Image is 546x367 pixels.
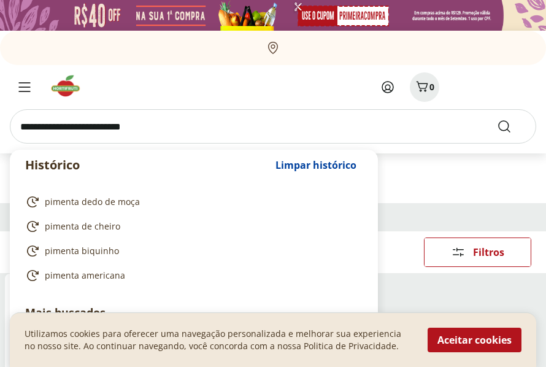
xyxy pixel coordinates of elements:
[424,238,531,267] button: Filtros
[428,328,521,352] button: Aceitar cookies
[25,268,358,283] a: pimenta americana
[269,150,363,180] button: Limpar histórico
[49,74,90,98] img: Hortifruti
[25,244,358,258] a: pimenta biquinho
[497,119,526,134] button: Submit Search
[25,328,413,352] p: Utilizamos cookies para oferecer uma navegação personalizada e melhorar sua experiencia no nosso ...
[25,195,358,209] a: pimenta dedo de moça
[410,72,439,102] button: Carrinho
[25,304,363,321] p: Mais buscados
[25,156,269,174] p: Histórico
[429,81,434,93] span: 0
[10,109,536,144] input: search
[275,160,356,170] span: Limpar histórico
[25,219,358,234] a: pimenta de cheiro
[10,72,39,102] button: Menu
[45,196,140,208] span: pimenta dedo de moça
[45,245,119,257] span: pimenta biquinho
[45,220,120,233] span: pimenta de cheiro
[451,245,466,260] svg: Abrir Filtros
[45,269,125,282] span: pimenta americana
[473,247,504,257] span: Filtros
